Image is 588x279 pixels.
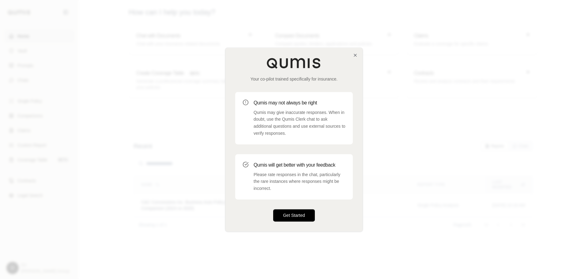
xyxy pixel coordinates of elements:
[254,161,345,169] h3: Qumis will get better with your feedback
[273,209,315,221] button: Get Started
[254,171,345,192] p: Please rate responses in the chat, particularly the rare instances where responses might be incor...
[254,109,345,137] p: Qumis may give inaccurate responses. When in doubt, use the Qumis Clerk chat to ask additional qu...
[266,58,322,69] img: Qumis Logo
[254,99,345,107] h3: Qumis may not always be right
[235,76,353,82] p: Your co-pilot trained specifically for insurance.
